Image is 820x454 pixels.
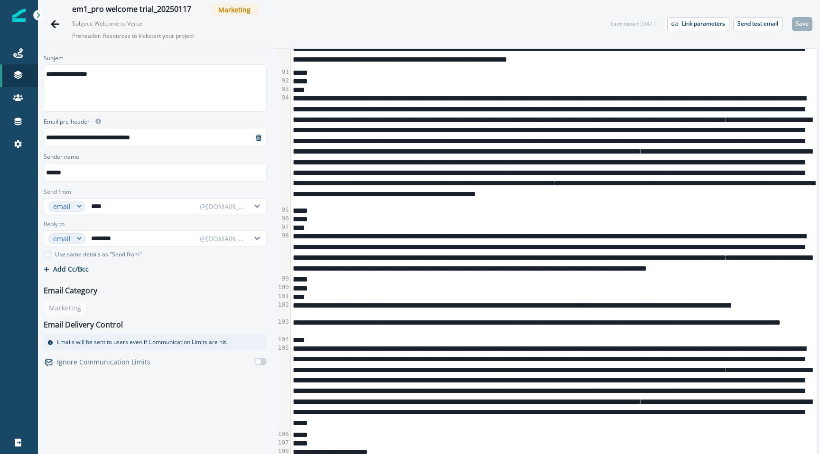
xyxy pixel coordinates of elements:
label: Send from [44,188,71,196]
div: @[DOMAIN_NAME] [200,234,245,244]
div: 93 [275,85,290,93]
button: Go back [46,15,65,34]
p: Email Category [44,285,97,296]
div: 92 [275,76,290,85]
div: 90 [275,33,290,68]
div: @[DOMAIN_NAME] [200,201,245,211]
div: 102 [275,300,290,318]
p: Subject: Welcome to Vercel [72,16,167,28]
div: 95 [275,206,290,214]
img: Inflection [12,9,26,22]
p: Sender name [44,153,79,163]
div: 105 [275,344,290,430]
div: em1_pro welcome trial_20250117 [72,5,191,15]
p: Link parameters [682,20,725,27]
svg: remove-preheader [255,134,262,142]
button: Add Cc/Bcc [44,264,89,273]
div: 96 [275,214,290,223]
p: Use same details as "Send from" [55,250,142,259]
p: Save [796,20,809,27]
div: 107 [275,438,290,447]
div: Last saved [DATE] [611,20,659,28]
div: 101 [275,292,290,300]
div: 98 [275,231,290,274]
div: 106 [275,430,290,438]
p: Emails will be sent to users even if Communication Limits are hit. [57,338,227,346]
label: Reply to [44,220,65,228]
div: 91 [275,68,290,76]
button: Save [792,17,812,31]
div: email [53,201,72,211]
div: 97 [275,223,290,231]
p: Subject [44,54,63,64]
button: Link parameters [667,17,729,31]
p: Email pre-header [44,118,90,128]
div: 99 [275,274,290,283]
div: email [53,234,72,244]
p: Email Delivery Control [44,319,123,330]
p: Ignore Communication Limits [57,357,150,367]
div: 104 [275,335,290,344]
div: 94 [275,93,290,206]
p: Preheader: Resources to kickstart your project [72,28,309,44]
button: Send test email [733,17,783,31]
div: 100 [275,283,290,291]
p: Send test email [737,20,778,27]
div: 103 [275,318,290,335]
span: Marketing [211,4,258,16]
